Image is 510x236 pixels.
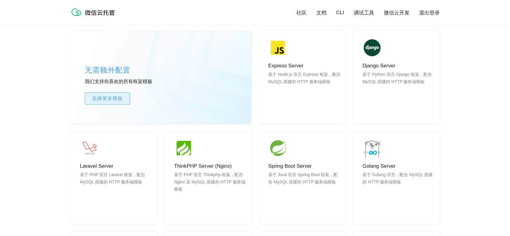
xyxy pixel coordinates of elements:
a: 文档 [316,9,327,16]
p: 无需额外配置 [85,64,175,76]
a: 调试工具 [354,9,374,16]
p: 基于 Java 语言 Spring Boot 框架，配合 MySQL 搭建的 HTTP 服务端模板 [268,171,341,200]
a: 社区 [296,9,307,16]
span: 选择更多模板 [85,95,130,102]
p: Laravel Server [80,163,152,170]
p: Spring Boot Server [268,163,341,170]
p: 基于 Golang 语言，配合 MySQL 搭建的 HTTP 服务端模板 [362,171,435,200]
p: 我们支持你喜欢的所有框架模板 [85,79,175,85]
img: 微信云托管 [70,6,119,18]
p: ThinkPHP Server (Nginx) [174,163,247,170]
p: 基于 Python 语言 Django 框架，配合 MySQL 搭建的 HTTP 服务端模板 [362,71,435,100]
p: Express Server [268,62,341,70]
a: 退出登录 [419,9,440,16]
p: Django Server [362,62,435,70]
p: 基于 PHP 语言 Laravel 框架，配合 MySQL 搭建的 HTTP 服务端模板 [80,171,152,200]
p: 基于 Node.js 语言 Express 框架，配合 MySQL 搭建的 HTTP 服务端模板 [268,71,341,100]
a: CLI [336,10,344,16]
a: 微信云开发 [384,9,410,16]
p: 基于 PHP 语言 Thinkphp 框架，配合 Nginx 及 MySQL 搭建的 HTTP 服务端模板 [174,171,247,200]
a: 微信云托管 [70,14,119,19]
p: Golang Server [362,163,435,170]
